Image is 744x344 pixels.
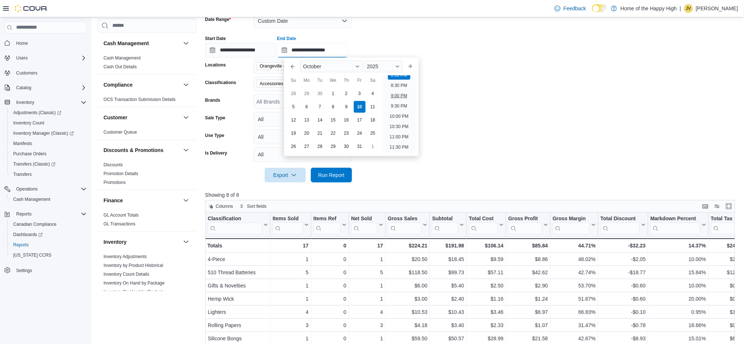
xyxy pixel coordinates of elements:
[16,186,38,192] span: Operations
[469,215,497,234] div: Total Cost
[650,215,706,234] button: Markdown Percent
[273,215,309,234] button: Items Sold
[508,215,548,234] button: Gross Profit
[7,169,90,180] button: Transfers
[260,62,317,70] span: Orangeville - Broadway - Fire & Flower
[277,43,348,58] input: Press the down key to enter a popover containing a calendar. Press the escape key to close the po...
[650,215,700,234] div: Markdown Percent
[208,268,268,277] div: 510 Thread Batteries
[388,91,410,100] li: 9:00 PM
[388,255,427,264] div: $20.50
[182,80,190,89] button: Compliance
[13,83,34,92] button: Catalog
[354,127,366,139] div: day-24
[208,215,262,222] div: Classification
[205,97,220,103] label: Brands
[273,215,303,222] div: Items Sold
[182,146,190,155] button: Discounts & Promotions
[104,40,180,47] button: Cash Management
[650,268,706,277] div: 15.84%
[13,252,51,258] span: [US_STATE] CCRS
[104,238,180,246] button: Inventory
[4,35,87,295] nav: Complex example
[313,241,346,250] div: 0
[10,230,87,239] span: Dashboards
[104,97,176,102] a: OCS Transaction Submission Details
[552,1,589,16] a: Feedback
[7,250,90,260] button: [US_STATE] CCRS
[314,101,326,113] div: day-7
[600,215,646,234] button: Total Discount
[104,55,141,61] a: Cash Management
[7,118,90,128] button: Inventory Count
[650,215,700,222] div: Markdown Percent
[7,128,90,138] a: Inventory Manager (Classic)
[104,289,163,294] a: Inventory On Hand by Product
[711,241,743,250] div: $24.96
[508,268,548,277] div: $42.62
[680,4,681,13] p: |
[367,101,379,113] div: day-11
[327,114,339,126] div: day-15
[10,220,59,229] a: Canadian Compliance
[318,171,345,179] span: Run Report
[387,133,411,141] li: 11:00 PM
[563,5,586,12] span: Feedback
[13,265,87,275] span: Settings
[600,215,640,222] div: Total Discount
[469,215,497,222] div: Total Cost
[711,215,737,234] div: Total Tax
[273,215,303,234] div: Items Sold
[208,215,268,234] button: Classification
[469,215,503,234] button: Total Cost
[10,240,87,249] span: Reports
[15,5,48,12] img: Cova
[104,130,137,135] a: Customer Queue
[367,141,379,152] div: day-1
[16,55,28,61] span: Users
[354,141,366,152] div: day-31
[553,215,590,234] div: Gross Margin
[13,120,44,126] span: Inventory Count
[104,64,137,70] span: Cash Out Details
[553,268,596,277] div: 42.74%
[600,215,640,234] div: Total Discount
[13,141,32,146] span: Manifests
[13,151,47,157] span: Purchase Orders
[387,122,411,131] li: 10:30 PM
[13,110,61,116] span: Adjustments (Classic)
[701,202,710,211] button: Keyboard shortcuts
[206,202,236,211] button: Columns
[254,130,352,144] button: All
[10,170,87,179] span: Transfers
[650,241,706,250] div: 14.37%
[273,268,309,277] div: 5
[104,114,127,121] h3: Customer
[10,170,35,179] a: Transfers
[13,210,35,218] button: Reports
[207,241,268,250] div: Totals
[388,215,421,222] div: Gross Sales
[341,75,352,86] div: Th
[1,265,90,275] button: Settings
[104,40,149,47] h3: Cash Management
[301,75,313,86] div: Mo
[287,87,380,153] div: October, 2025
[301,141,313,152] div: day-27
[247,203,266,209] span: Sort fields
[10,195,53,204] a: Cash Management
[104,262,163,268] span: Inventory by Product Historical
[432,255,464,264] div: $18.45
[104,254,147,260] span: Inventory Adjustments
[205,191,740,199] p: Showing 8 of 8
[327,88,339,99] div: day-1
[1,184,90,194] button: Operations
[10,195,87,204] span: Cash Management
[713,202,722,211] button: Display options
[10,160,58,169] a: Transfers (Classic)
[311,168,352,182] button: Run Report
[257,80,293,88] span: Accessories
[288,75,300,86] div: Su
[104,129,137,135] span: Customer Queue
[553,215,596,234] button: Gross Margin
